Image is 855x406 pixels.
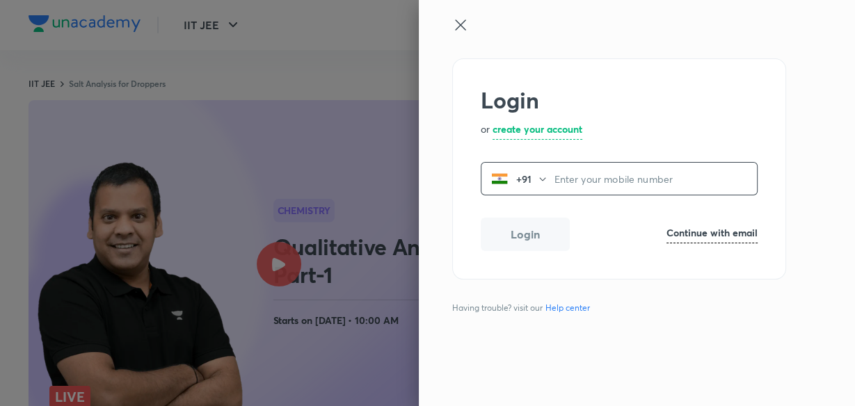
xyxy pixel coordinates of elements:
[666,225,758,243] a: Continue with email
[666,225,758,240] h6: Continue with email
[493,122,582,140] a: create your account
[554,165,757,193] input: Enter your mobile number
[452,302,596,314] span: Having trouble? visit our
[481,87,758,113] h2: Login
[493,122,582,136] h6: create your account
[481,218,570,251] button: Login
[508,172,537,186] p: +91
[543,302,593,314] a: Help center
[491,170,508,187] img: India
[481,122,490,140] p: or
